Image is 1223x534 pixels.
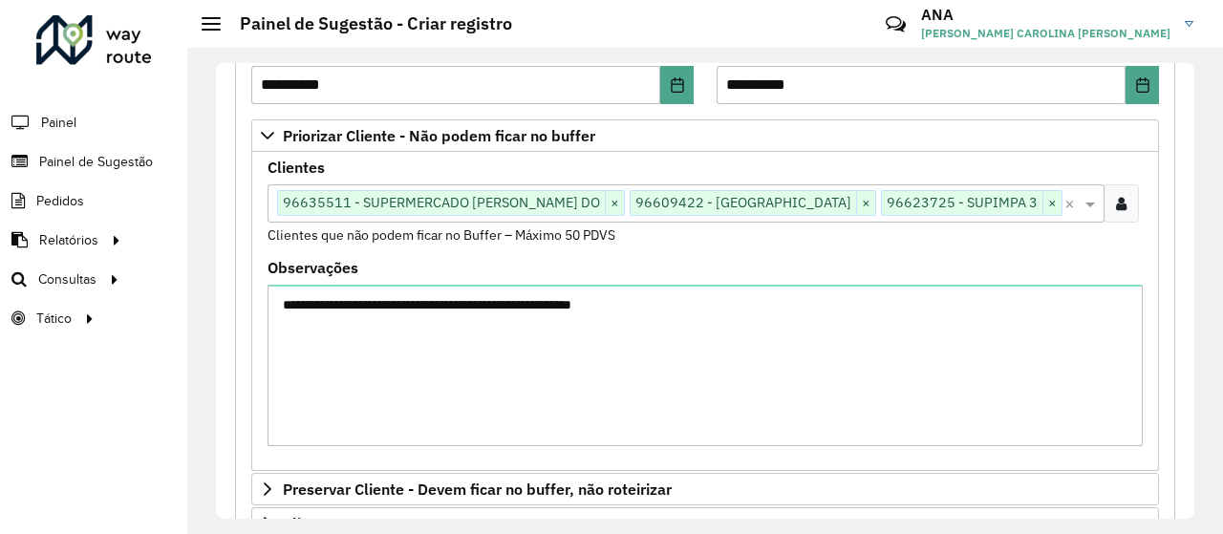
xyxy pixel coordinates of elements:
[1126,66,1159,104] button: Choose Date
[251,152,1159,471] div: Priorizar Cliente - Não podem ficar no buffer
[875,4,916,45] a: Contato Rápido
[283,128,595,143] span: Priorizar Cliente - Não podem ficar no buffer
[856,192,875,215] span: ×
[39,230,98,250] span: Relatórios
[921,25,1170,42] span: [PERSON_NAME] CAROLINA [PERSON_NAME]
[251,473,1159,505] a: Preservar Cliente - Devem ficar no buffer, não roteirizar
[283,481,672,497] span: Preservar Cliente - Devem ficar no buffer, não roteirizar
[605,192,624,215] span: ×
[268,156,325,179] label: Clientes
[921,6,1170,24] h3: ANA
[39,152,153,172] span: Painel de Sugestão
[283,516,431,531] span: Cliente para Recarga
[268,256,358,279] label: Observações
[1042,192,1062,215] span: ×
[278,191,605,214] span: 96635511 - SUPERMERCADO [PERSON_NAME] DO
[660,66,694,104] button: Choose Date
[882,191,1042,214] span: 96623725 - SUPIMPA 3
[1064,192,1081,215] span: Clear all
[38,269,97,289] span: Consultas
[221,13,512,34] h2: Painel de Sugestão - Criar registro
[251,119,1159,152] a: Priorizar Cliente - Não podem ficar no buffer
[36,191,84,211] span: Pedidos
[631,191,856,214] span: 96609422 - [GEOGRAPHIC_DATA]
[41,113,76,133] span: Painel
[36,309,72,329] span: Tático
[268,226,615,244] small: Clientes que não podem ficar no Buffer – Máximo 50 PDVS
